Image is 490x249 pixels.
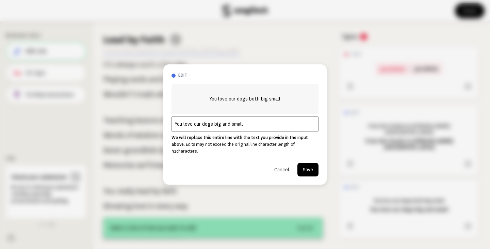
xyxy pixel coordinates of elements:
[210,95,280,103] span: You love our dogs both big small
[178,73,318,78] h3: edit
[297,163,318,176] button: Save
[269,163,295,176] button: Cancel
[171,116,318,131] input: Add your line edit here
[171,142,295,154] span: Edits may not exceed the original line character length of 92 characters.
[171,135,308,147] strong: We will replace this entire line with the text you provide in the input above.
